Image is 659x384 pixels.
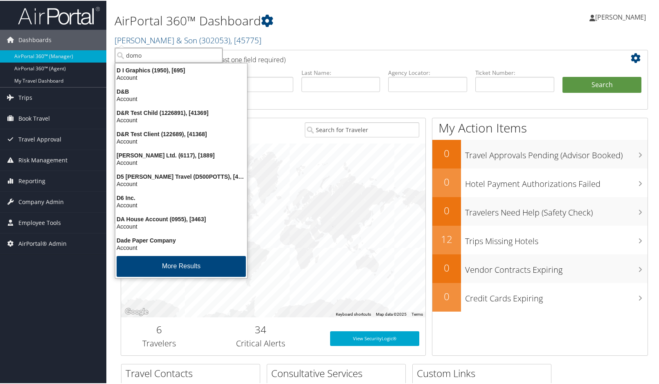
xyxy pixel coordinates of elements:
[207,54,286,63] span: (at least one field required)
[18,87,32,107] span: Trips
[199,34,230,45] span: ( 302053 )
[465,288,648,303] h3: Credit Cards Expiring
[110,73,252,81] div: Account
[595,12,646,21] span: [PERSON_NAME]
[123,306,150,317] img: Google
[271,366,405,380] h2: Consultative Services
[110,116,252,123] div: Account
[330,330,419,345] a: View SecurityLogic®
[432,139,648,168] a: 0Travel Approvals Pending (Advisor Booked)
[376,311,407,316] span: Map data ©2025
[110,94,252,102] div: Account
[203,337,318,348] h3: Critical Alerts
[110,201,252,208] div: Account
[214,68,293,76] label: First Name:
[432,282,648,311] a: 0Credit Cards Expiring
[432,146,461,159] h2: 0
[412,311,423,316] a: Terms (opens in new tab)
[18,233,67,253] span: AirPortal® Admin
[465,173,648,189] h3: Hotel Payment Authorizations Failed
[18,128,61,149] span: Travel Approval
[127,337,191,348] h3: Travelers
[432,168,648,196] a: 0Hotel Payment Authorizations Failed
[110,151,252,158] div: [PERSON_NAME] Ltd. (6117), [1889]
[127,51,598,65] h2: Airtinerary Lookup
[117,255,246,276] button: More Results
[305,121,419,137] input: Search for Traveler
[230,34,261,45] span: , [ 45775 ]
[18,212,61,232] span: Employee Tools
[115,34,261,45] a: [PERSON_NAME] & Son
[115,11,474,29] h1: AirPortal 360™ Dashboard
[123,306,150,317] a: Open this area in Google Maps (opens a new window)
[110,137,252,144] div: Account
[110,87,252,94] div: D&B
[203,322,318,336] h2: 34
[301,68,380,76] label: Last Name:
[18,108,50,128] span: Book Travel
[432,196,648,225] a: 0Travelers Need Help (Safety Check)
[465,202,648,218] h3: Travelers Need Help (Safety Check)
[432,174,461,188] h2: 0
[562,76,641,92] button: Search
[110,180,252,187] div: Account
[432,289,461,303] h2: 0
[110,172,252,180] div: D5 [PERSON_NAME] Travel (D500POTTS), [45472]
[110,243,252,251] div: Account
[432,254,648,282] a: 0Vendor Contracts Expiring
[18,191,64,211] span: Company Admin
[110,66,252,73] div: D I Graphics (1950), [695]
[126,366,260,380] h2: Travel Contacts
[18,170,45,191] span: Reporting
[475,68,554,76] label: Ticket Number:
[18,29,52,49] span: Dashboards
[110,215,252,222] div: DA House Account (0955), [3463]
[432,119,648,136] h1: My Action Items
[432,231,461,245] h2: 12
[336,311,371,317] button: Keyboard shortcuts
[115,47,223,62] input: Search Accounts
[18,5,100,25] img: airportal-logo.png
[589,4,654,29] a: [PERSON_NAME]
[388,68,467,76] label: Agency Locator:
[465,259,648,275] h3: Vendor Contracts Expiring
[432,260,461,274] h2: 0
[110,158,252,166] div: Account
[432,225,648,254] a: 12Trips Missing Hotels
[465,231,648,246] h3: Trips Missing Hotels
[432,203,461,217] h2: 0
[110,222,252,229] div: Account
[110,130,252,137] div: D&R Test Client (122689), [41368]
[465,145,648,160] h3: Travel Approvals Pending (Advisor Booked)
[127,322,191,336] h2: 6
[110,193,252,201] div: D6 Inc.
[18,149,67,170] span: Risk Management
[417,366,551,380] h2: Custom Links
[110,108,252,116] div: D&R Test Child (1226891), [41369]
[110,236,252,243] div: Dade Paper Company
